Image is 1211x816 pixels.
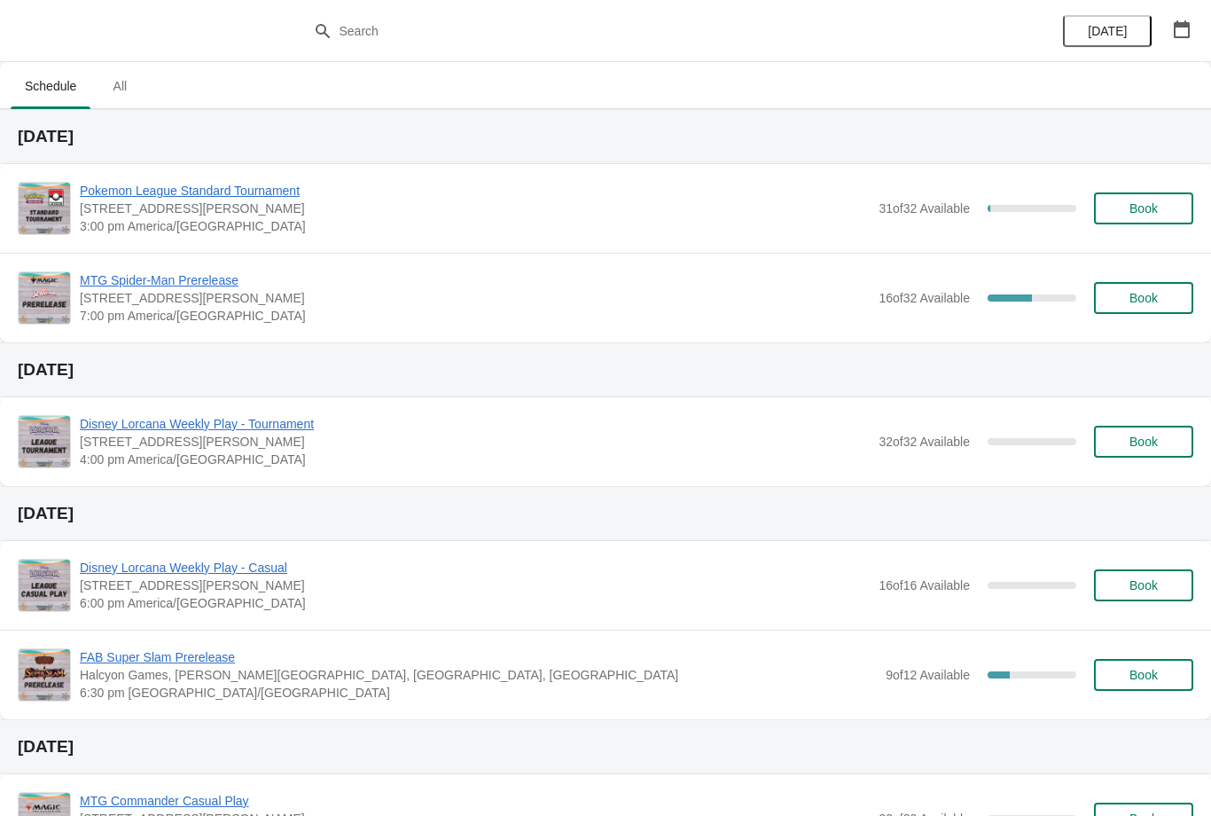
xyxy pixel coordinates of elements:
[879,578,970,592] span: 16 of 16 Available
[80,415,870,433] span: Disney Lorcana Weekly Play - Tournament
[19,272,70,324] img: MTG Spider-Man Prerelease | 2040 Louetta Rd Ste I Spring, TX 77388 | 7:00 pm America/Chicago
[80,648,877,666] span: FAB Super Slam Prerelease
[11,70,90,102] span: Schedule
[98,70,142,102] span: All
[80,577,870,594] span: [STREET_ADDRESS][PERSON_NAME]
[1129,291,1158,305] span: Book
[18,738,1193,756] h2: [DATE]
[1094,569,1193,601] button: Book
[80,289,870,307] span: [STREET_ADDRESS][PERSON_NAME]
[1129,201,1158,216] span: Book
[1129,435,1158,449] span: Book
[1129,668,1158,682] span: Book
[1088,24,1127,38] span: [DATE]
[19,183,70,234] img: Pokemon League Standard Tournament | 2040 Louetta Rd Ste I Spring, TX 77388 | 3:00 pm America/Chi...
[80,559,870,577] span: Disney Lorcana Weekly Play - Casual
[80,684,877,702] span: 6:30 pm [GEOGRAPHIC_DATA]/[GEOGRAPHIC_DATA]
[879,291,970,305] span: 16 of 32 Available
[80,307,870,325] span: 7:00 pm America/[GEOGRAPHIC_DATA]
[19,649,70,701] img: FAB Super Slam Prerelease | Halcyon Games, Louetta Road, Spring, TX, USA | 6:30 pm America/Chicago
[80,217,870,235] span: 3:00 pm America/[GEOGRAPHIC_DATA]
[80,666,877,684] span: Halcyon Games, [PERSON_NAME][GEOGRAPHIC_DATA], [GEOGRAPHIC_DATA], [GEOGRAPHIC_DATA]
[1094,659,1193,691] button: Book
[80,433,870,451] span: [STREET_ADDRESS][PERSON_NAME]
[80,451,870,468] span: 4:00 pm America/[GEOGRAPHIC_DATA]
[1063,15,1152,47] button: [DATE]
[1094,192,1193,224] button: Book
[1094,282,1193,314] button: Book
[1094,426,1193,458] button: Book
[18,128,1193,145] h2: [DATE]
[339,15,909,47] input: Search
[19,560,70,611] img: Disney Lorcana Weekly Play - Casual | 2040 Louetta Rd Ste I Spring, TX 77388 | 6:00 pm America/Ch...
[18,505,1193,522] h2: [DATE]
[886,668,970,682] span: 9 of 12 Available
[80,271,870,289] span: MTG Spider-Man Prerelease
[879,435,970,449] span: 32 of 32 Available
[19,416,70,467] img: Disney Lorcana Weekly Play - Tournament | 2040 Louetta Rd Ste I Spring, TX 77388 | 4:00 pm Americ...
[18,361,1193,379] h2: [DATE]
[80,594,870,612] span: 6:00 pm America/[GEOGRAPHIC_DATA]
[80,792,870,810] span: MTG Commander Casual Play
[80,200,870,217] span: [STREET_ADDRESS][PERSON_NAME]
[879,201,970,216] span: 31 of 32 Available
[80,182,870,200] span: Pokemon League Standard Tournament
[1129,578,1158,592] span: Book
